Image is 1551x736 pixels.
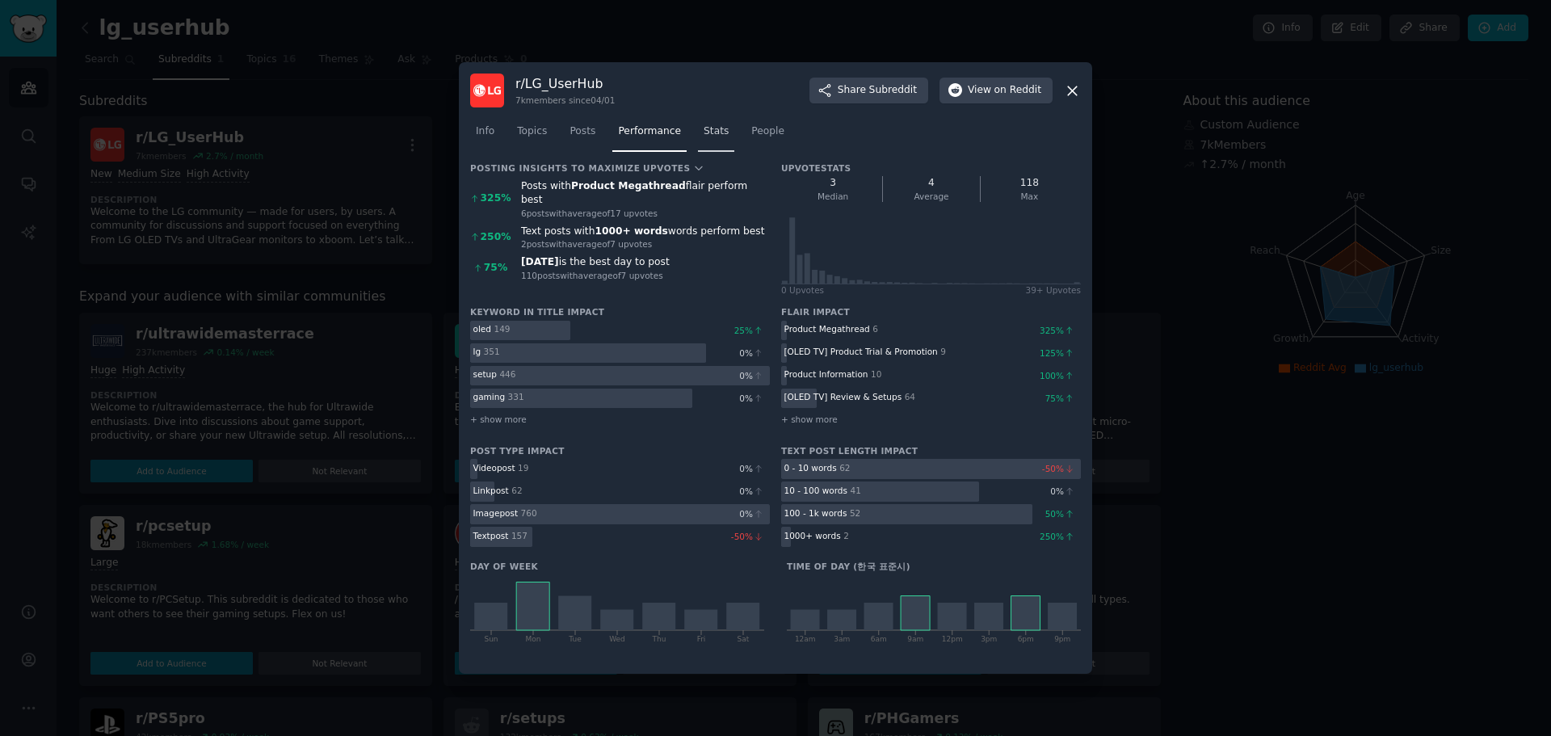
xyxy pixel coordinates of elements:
[889,191,974,202] div: Average
[787,561,1081,572] h3: Time of day ( 한국 표준시 )
[790,191,876,202] div: Median
[518,462,528,473] div: 19
[781,306,1081,318] h3: Flair impact
[704,124,729,139] span: Stats
[521,270,770,281] div: 110 post s with average of 7 upvote s
[1045,508,1081,519] div: 50 %
[746,119,790,152] a: People
[484,261,507,275] div: 75 %
[784,530,841,541] div: 1000+ words
[1045,393,1081,404] div: 75 %
[470,561,764,572] h3: Day of week
[521,507,537,519] div: 760
[850,507,860,519] div: 52
[1040,325,1081,336] div: 325 %
[521,238,770,250] div: 2 post s with average of 7 upvote s
[871,368,881,380] div: 10
[734,325,770,336] div: 25 %
[1025,284,1081,296] div: 39+ Upvotes
[517,124,547,139] span: Topics
[784,368,868,380] div: Product Information
[809,78,928,103] button: ShareSubreddit
[739,463,770,474] div: 0 %
[618,124,681,139] span: Performance
[739,486,770,497] div: 0 %
[511,485,522,496] div: 62
[784,507,847,519] div: 100 - 1k words
[795,635,816,643] tspan: 12am
[986,191,1072,202] div: Max
[834,635,850,643] tspan: 3am
[476,124,494,139] span: Info
[839,462,850,473] div: 62
[784,346,938,357] div: [OLED TV] Product Trial & Promotion
[869,83,917,98] span: Subreddit
[473,346,481,357] div: lg
[784,462,837,473] div: 0 - 10 words
[643,162,704,174] button: Upvotes
[609,635,625,643] tspan: Wed
[784,323,870,334] div: Product Megathread
[643,162,691,174] span: Upvotes
[871,635,887,643] tspan: 6am
[968,83,1041,98] span: View
[481,191,511,206] div: 325 %
[511,530,528,541] div: 157
[1050,486,1081,497] div: 0 %
[570,124,595,139] span: Posts
[526,635,541,643] tspan: Mon
[470,306,770,318] h3: Keyword in title impact
[470,119,500,152] a: Info
[697,635,706,643] tspan: Fri
[905,391,915,402] div: 64
[571,180,686,191] b: Product Megathread
[521,225,770,239] div: Text posts with words perform best
[872,323,878,334] div: 6
[484,346,500,357] div: 351
[612,119,687,152] a: Performance
[739,508,770,519] div: 0 %
[889,176,974,191] div: 4
[986,176,1072,191] div: 118
[564,119,601,152] a: Posts
[1042,463,1081,474] div: -50 %
[521,255,770,270] div: is the best day to post
[781,162,851,174] h3: Upvote Stats
[1040,370,1081,381] div: 100 %
[739,347,770,359] div: 0 %
[568,635,582,643] tspan: Tue
[473,462,515,473] div: Video post
[473,391,506,402] div: gaming
[1018,635,1034,643] tspan: 6pm
[784,485,847,496] div: 10 - 100 words
[484,635,498,643] tspan: Sun
[781,284,824,296] div: 0 Upvote s
[470,162,640,174] div: Posting Insights to maximize
[790,176,876,191] div: 3
[595,225,667,237] b: 1000+ words
[751,124,784,139] span: People
[470,414,527,425] span: + show more
[781,445,1081,456] h3: Text Post Length Impact
[521,208,770,219] div: 6 post s with average of 17 upvote s
[473,485,509,496] div: Link post
[511,119,553,152] a: Topics
[1054,635,1070,643] tspan: 9pm
[940,346,946,357] div: 9
[1040,347,1081,359] div: 125 %
[994,83,1041,98] span: on Reddit
[515,95,615,106] div: 7k members since 04/01
[781,414,838,425] span: + show more
[481,230,511,245] div: 250 %
[698,119,734,152] a: Stats
[508,391,524,402] div: 331
[499,368,515,380] div: 446
[738,635,750,643] tspan: Sat
[470,445,770,456] h3: Post Type Impact
[515,75,615,92] h3: r/ LG_UserHub
[1040,531,1081,542] div: 250 %
[907,635,923,643] tspan: 9am
[521,179,770,208] div: Posts with flair perform best
[939,78,1053,103] a: Viewon Reddit
[838,83,917,98] span: Share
